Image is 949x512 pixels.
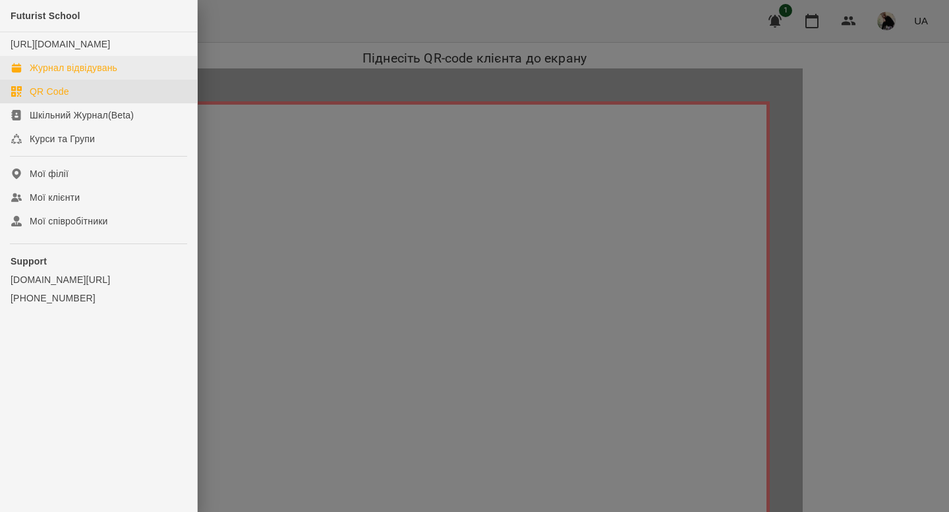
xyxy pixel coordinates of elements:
div: Шкільний Журнал(Beta) [30,109,134,122]
div: Курси та Групи [30,132,95,145]
p: Support [11,255,187,268]
a: [URL][DOMAIN_NAME] [11,39,110,49]
div: QR Code [30,85,69,98]
a: [DOMAIN_NAME][URL] [11,273,187,286]
span: Futurist School [11,11,80,21]
div: Мої філії [30,167,69,180]
div: Мої співробітники [30,215,108,228]
a: [PHONE_NUMBER] [11,292,187,305]
div: Журнал відвідувань [30,61,117,74]
div: Мої клієнти [30,191,80,204]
